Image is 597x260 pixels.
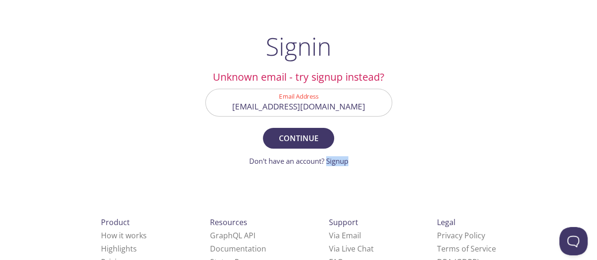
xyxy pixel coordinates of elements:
[329,243,374,254] a: Via Live Chat
[101,243,137,254] a: Highlights
[210,217,247,227] span: Resources
[266,32,331,60] h1: Signin
[210,243,266,254] a: Documentation
[273,132,323,145] span: Continue
[559,227,588,255] iframe: Help Scout Beacon - Open
[263,128,334,149] button: Continue
[437,230,485,241] a: Privacy Policy
[210,230,255,241] a: GraphQL API
[437,243,496,254] a: Terms of Service
[205,69,392,85] h2: Unknown email - try signup instead?
[437,217,455,227] span: Legal
[329,230,361,241] a: Via Email
[329,217,358,227] span: Support
[101,217,130,227] span: Product
[101,230,147,241] a: How it works
[249,156,348,166] a: Don't have an account? Signup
